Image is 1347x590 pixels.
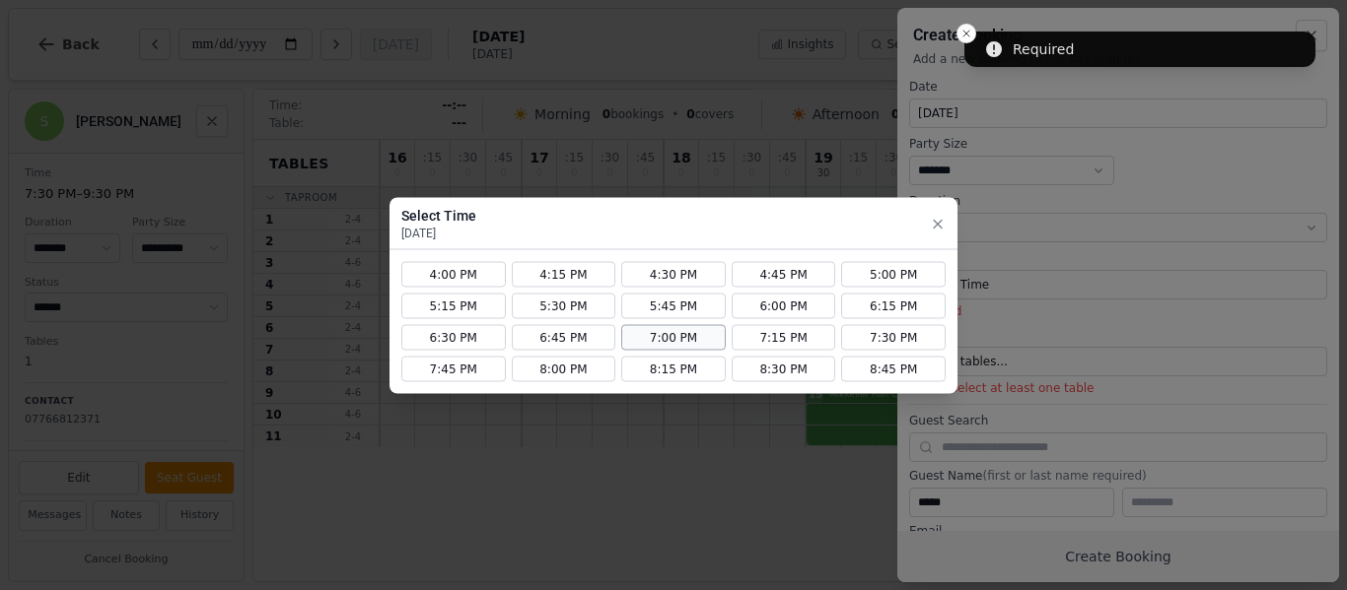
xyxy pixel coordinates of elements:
[841,324,946,350] button: 7:30 PM
[621,356,726,381] button: 8:15 PM
[512,293,616,318] button: 5:30 PM
[621,324,726,350] button: 7:00 PM
[732,324,836,350] button: 7:15 PM
[732,356,836,381] button: 8:30 PM
[401,293,506,318] button: 5:15 PM
[401,225,476,240] p: [DATE]
[401,324,506,350] button: 6:30 PM
[841,356,946,381] button: 8:45 PM
[841,261,946,287] button: 5:00 PM
[621,261,726,287] button: 4:30 PM
[512,261,616,287] button: 4:15 PM
[512,324,616,350] button: 6:45 PM
[401,356,506,381] button: 7:45 PM
[512,356,616,381] button: 8:00 PM
[401,205,476,225] h3: Select Time
[732,293,836,318] button: 6:00 PM
[621,293,726,318] button: 5:45 PM
[841,293,946,318] button: 6:15 PM
[401,261,506,287] button: 4:00 PM
[732,261,836,287] button: 4:45 PM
